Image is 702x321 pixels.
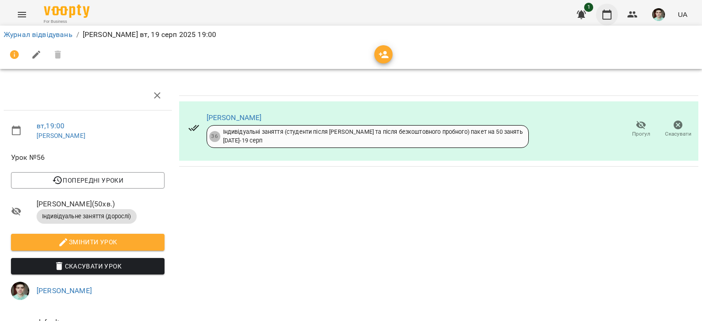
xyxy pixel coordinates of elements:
span: Індивідуальне заняття (дорослі) [37,212,137,221]
button: Змінити урок [11,234,165,250]
span: Змінити урок [18,237,157,247]
span: 1 [584,3,593,12]
span: Скасувати [665,130,691,138]
div: Індивідуальні заняття (студенти після [PERSON_NAME] та після безкоштовного пробного) пакет на 50 ... [223,128,523,145]
a: [PERSON_NAME] [37,286,92,295]
a: [PERSON_NAME] [207,113,262,122]
button: Попередні уроки [11,172,165,189]
img: 8482cb4e613eaef2b7d25a10e2b5d949.jpg [11,282,29,300]
span: Попередні уроки [18,175,157,186]
button: Скасувати Урок [11,258,165,274]
p: [PERSON_NAME] вт, 19 серп 2025 19:00 [83,29,216,40]
span: [PERSON_NAME] ( 50 хв. ) [37,199,165,210]
li: / [76,29,79,40]
div: 36 [209,131,220,142]
button: Скасувати [659,116,697,142]
button: UA [674,6,691,23]
button: Прогул [622,116,659,142]
span: Прогул [632,130,650,138]
nav: breadcrumb [4,29,698,40]
span: Урок №56 [11,152,165,163]
a: Журнал відвідувань [4,30,73,39]
img: Voopty Logo [44,5,90,18]
a: вт , 19:00 [37,121,64,130]
span: For Business [44,19,90,25]
span: Скасувати Урок [18,261,157,272]
span: UA [678,10,687,19]
img: 8482cb4e613eaef2b7d25a10e2b5d949.jpg [652,8,665,21]
a: [PERSON_NAME] [37,132,85,139]
button: Menu [11,4,33,26]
